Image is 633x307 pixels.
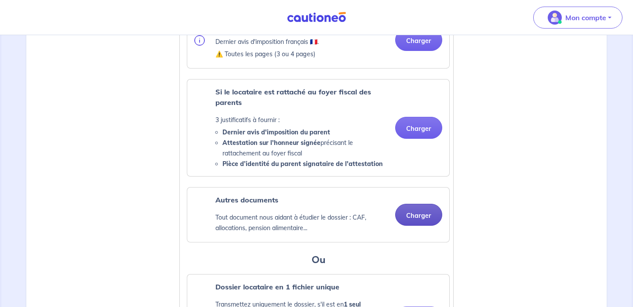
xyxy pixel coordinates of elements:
[222,128,330,136] strong: Dernier avis d'imposition du parent
[395,29,442,51] button: Charger
[395,117,442,139] button: Charger
[215,212,388,233] p: Tout document nous aidant à étudier le dossier : CAF, allocations, pension alimentaire...
[187,253,450,267] h3: Ou
[284,12,349,23] img: Cautioneo
[222,160,383,168] strong: Pièce d’identité du parent signataire de l'attestation
[187,187,450,242] div: categoryName: other, userCategory: cdi-without-trial
[215,195,278,204] strong: Autres documents
[222,137,388,159] li: précisant le rattachement au foyer fiscal
[395,204,442,226] button: Charger
[194,35,205,46] img: info.svg
[215,282,339,291] strong: Dossier locataire en 1 fichier unique
[187,11,450,69] div: categoryName: tax-assessment, userCategory: cdi-without-trial
[215,49,319,59] p: ⚠️ Toutes les pages (3 ou 4 pages)
[215,36,319,47] p: Dernier avis d'imposition français 🇫🇷.
[215,87,371,107] strong: Si le locataire est rattaché au foyer fiscal des parents
[222,139,320,147] strong: Attestation sur l'honneur signée
[565,12,606,23] p: Mon compte
[215,115,388,125] p: 3 justificatifs à fournir :
[533,7,622,29] button: illu_account_valid_menu.svgMon compte
[187,79,450,177] div: categoryName: parental-tax-assessment, userCategory: cdi-without-trial
[548,11,562,25] img: illu_account_valid_menu.svg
